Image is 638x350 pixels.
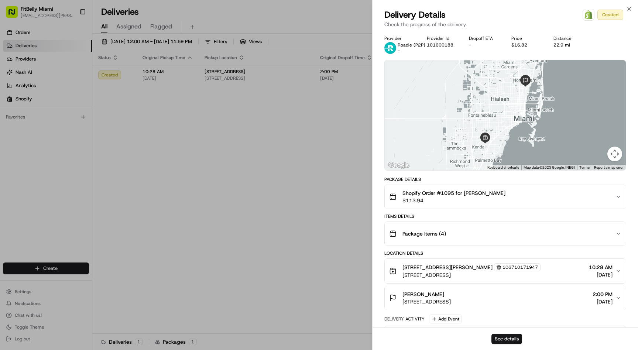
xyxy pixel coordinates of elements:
[33,78,102,84] div: We're available if you need us!
[607,147,622,161] button: Map camera controls
[102,114,104,120] span: •
[387,161,411,170] img: Google
[114,95,134,103] button: See all
[385,185,626,209] button: Shopify Order #1095 for [PERSON_NAME]$113.94
[385,222,626,246] button: Package Items (4)
[384,213,626,219] div: Items Details
[62,166,68,172] div: 💻
[594,165,624,169] a: Report a map error
[491,334,522,344] button: See details
[469,35,500,41] div: Dropoff ETA
[384,250,626,256] div: Location Details
[384,35,415,41] div: Provider
[4,162,59,175] a: 📗Knowledge Base
[384,9,446,21] span: Delivery Details
[23,134,79,140] span: Wisdom [PERSON_NAME]
[385,259,626,283] button: [STREET_ADDRESS][PERSON_NAME]106710171947[STREET_ADDRESS]10:28 AM[DATE]
[402,271,541,279] span: [STREET_ADDRESS]
[553,42,584,48] div: 22.9 mi
[487,165,519,170] button: Keyboard shortcuts
[387,161,411,170] a: Open this area in Google Maps (opens a new window)
[384,42,396,54] img: roadie-logo-v2.jpg
[398,48,400,54] span: -
[553,35,584,41] div: Distance
[384,21,626,28] p: Check the progress of the delivery.
[7,127,19,142] img: Wisdom Oko
[402,197,505,204] span: $113.94
[84,134,99,140] span: [DATE]
[126,73,134,82] button: Start new chat
[33,71,121,78] div: Start new chat
[7,71,21,84] img: 1736555255976-a54dd68f-1ca7-489b-9aae-adbdc363a1c4
[469,42,500,48] div: -
[73,183,89,189] span: Pylon
[589,264,613,271] span: 10:28 AM
[583,9,594,21] a: Shopify
[7,107,19,119] img: Jesus Salinas
[7,30,134,41] p: Welcome 👋
[385,286,626,310] button: [PERSON_NAME][STREET_ADDRESS]2:00 PM[DATE]
[593,298,613,305] span: [DATE]
[384,316,425,322] div: Delivery Activity
[7,7,22,22] img: Nash
[584,10,593,19] img: Shopify
[402,291,444,298] span: [PERSON_NAME]
[511,35,542,41] div: Price
[589,271,613,278] span: [DATE]
[427,35,457,41] div: Provider Id
[579,165,590,169] a: Terms
[80,134,83,140] span: •
[402,230,446,237] span: Package Items ( 4 )
[402,264,493,271] span: [STREET_ADDRESS][PERSON_NAME]
[16,71,29,84] img: 8571987876998_91fb9ceb93ad5c398215_72.jpg
[427,42,453,48] button: 101600188
[59,162,121,175] a: 💻API Documentation
[15,135,21,141] img: 1736555255976-a54dd68f-1ca7-489b-9aae-adbdc363a1c4
[402,189,505,197] span: Shopify Order #1095 for [PERSON_NAME]
[23,114,100,120] span: [DEMOGRAPHIC_DATA][PERSON_NAME]
[52,183,89,189] a: Powered byPylon
[106,114,121,120] span: [DATE]
[524,165,575,169] span: Map data ©2025 Google, INEGI
[593,291,613,298] span: 2:00 PM
[502,264,538,270] span: 106710171947
[429,315,462,323] button: Add Event
[511,42,542,48] div: $16.82
[7,166,13,172] div: 📗
[19,48,122,55] input: Clear
[384,176,626,182] div: Package Details
[15,165,56,172] span: Knowledge Base
[70,165,119,172] span: API Documentation
[402,298,451,305] span: [STREET_ADDRESS]
[7,96,47,102] div: Past conversations
[398,42,425,48] span: Roadie (P2P)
